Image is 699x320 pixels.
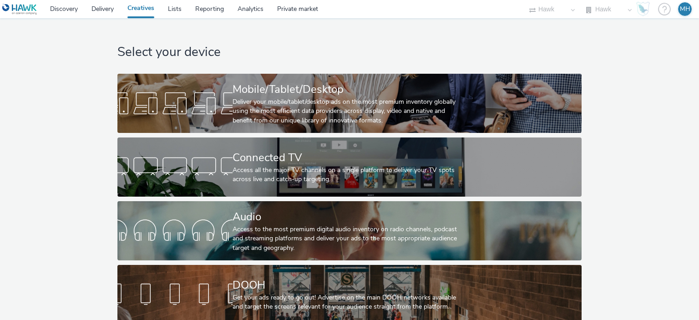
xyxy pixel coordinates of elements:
a: Connected TVAccess all the major TV channels on a single platform to deliver your TV spots across... [117,137,581,197]
a: Hawk Academy [636,2,653,16]
a: AudioAccess to the most premium digital audio inventory on radio channels, podcast and streaming ... [117,201,581,260]
a: Mobile/Tablet/DesktopDeliver your mobile/tablet/desktop ads on the most premium inventory globall... [117,74,581,133]
div: Mobile/Tablet/Desktop [233,81,463,97]
div: Audio [233,209,463,225]
div: Connected TV [233,150,463,166]
div: Get your ads ready to go out! Advertise on the main DOOH networks available and target the screen... [233,293,463,312]
div: MH [680,2,690,16]
div: Access to the most premium digital audio inventory on radio channels, podcast and streaming platf... [233,225,463,253]
img: undefined Logo [2,4,37,15]
div: DOOH [233,277,463,293]
h1: Select your device [117,44,581,61]
img: Hawk Academy [636,2,650,16]
div: Access all the major TV channels on a single platform to deliver your TV spots across live and ca... [233,166,463,184]
div: Deliver your mobile/tablet/desktop ads on the most premium inventory globally using the most effi... [233,97,463,125]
